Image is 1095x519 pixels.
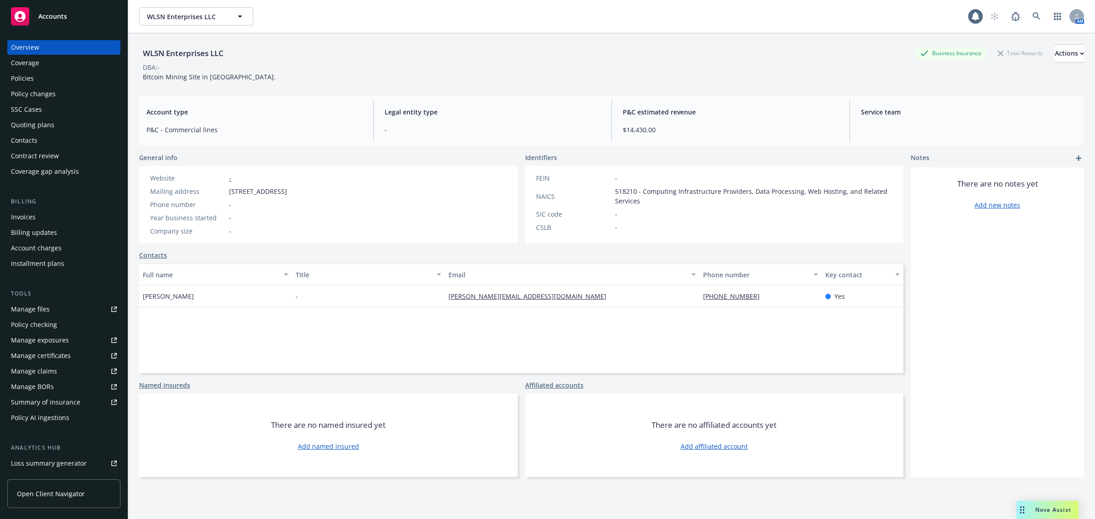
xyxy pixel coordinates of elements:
span: Service team [861,107,1077,117]
span: $14,430.00 [623,125,839,135]
span: - [615,223,617,232]
a: Accounts [7,4,120,29]
div: Billing [7,197,120,206]
span: Notes [911,153,929,164]
div: Phone number [150,200,225,209]
div: Summary of insurance [11,395,80,410]
span: General info [139,153,177,162]
a: Add affiliated account [681,441,748,451]
div: Analytics hub [7,443,120,452]
div: NAICS [536,192,611,201]
a: Manage files [7,302,120,317]
div: Installment plans [11,256,64,271]
a: Overview [7,40,120,55]
span: [STREET_ADDRESS] [229,187,287,196]
span: Bitcoin Mining Site in [GEOGRAPHIC_DATA]. [143,73,276,81]
span: - [296,291,298,301]
div: Coverage gap analysis [11,164,79,179]
span: WLSN Enterprises LLC [147,12,226,21]
div: Full name [143,270,278,280]
span: There are no named insured yet [271,420,386,431]
div: Manage exposures [11,333,69,348]
span: Account type [146,107,362,117]
div: Total Rewards [993,47,1048,59]
a: Policy AI ingestions [7,410,120,425]
div: FEIN [536,173,611,183]
a: Invoices [7,210,120,224]
div: Drag to move [1017,501,1028,519]
button: Title [292,264,445,285]
a: Contract review [7,149,120,163]
span: - [385,125,600,135]
a: Manage BORs [7,379,120,394]
div: Phone number [703,270,808,280]
a: Named insureds [139,380,190,390]
button: Phone number [699,264,822,285]
button: Nova Assist [1017,501,1079,519]
span: - [229,200,231,209]
a: Coverage gap analysis [7,164,120,179]
div: Manage files [11,302,50,317]
span: There are no notes yet [957,178,1038,189]
div: Policy changes [11,87,56,101]
button: Email [445,264,699,285]
a: [PHONE_NUMBER] [703,292,767,301]
span: P&C estimated revenue [623,107,839,117]
div: Company size [150,226,225,236]
a: Search [1027,7,1046,26]
a: Billing updates [7,225,120,240]
span: There are no affiliated accounts yet [652,420,777,431]
div: Key contact [825,270,890,280]
a: Start snowing [985,7,1004,26]
div: Year business started [150,213,225,223]
div: SIC code [536,209,611,219]
span: Manage exposures [7,333,120,348]
div: Invoices [11,210,36,224]
a: Summary of insurance [7,395,120,410]
div: Billing updates [11,225,57,240]
div: Actions [1055,45,1084,62]
div: Business Insurance [916,47,986,59]
div: Coverage [11,56,39,70]
button: WLSN Enterprises LLC [139,7,253,26]
a: Policies [7,71,120,86]
div: Contract review [11,149,59,163]
a: Switch app [1048,7,1067,26]
a: Contacts [139,250,167,260]
a: Contacts [7,133,120,148]
div: Policy checking [11,317,57,332]
div: Policies [11,71,34,86]
a: Policy checking [7,317,120,332]
div: Email [448,270,686,280]
a: [PERSON_NAME][EMAIL_ADDRESS][DOMAIN_NAME] [448,292,614,301]
div: DBA: - [143,62,160,72]
a: Policy changes [7,87,120,101]
a: Affiliated accounts [525,380,584,390]
a: Account charges [7,241,120,255]
div: Quoting plans [11,118,54,132]
span: - [229,213,231,223]
a: Quoting plans [7,118,120,132]
div: Manage certificates [11,348,71,363]
span: Open Client Navigator [17,489,85,498]
div: CSLB [536,223,611,232]
span: 518210 - Computing Infrastructure Providers, Data Processing, Web Hosting, and Related Services [615,187,893,206]
span: - [615,173,617,183]
button: Full name [139,264,292,285]
div: Contacts [11,133,37,148]
div: Tools [7,289,120,298]
a: Report a Bug [1006,7,1025,26]
span: Legal entity type [385,107,600,117]
span: Nova Assist [1035,506,1071,514]
span: - [229,226,231,236]
div: Manage BORs [11,379,54,394]
span: Accounts [38,13,67,20]
div: Title [296,270,431,280]
div: Account charges [11,241,62,255]
span: Identifiers [525,153,557,162]
div: Loss summary generator [11,456,87,471]
span: Yes [834,291,845,301]
div: Website [150,173,225,183]
div: Policy AI ingestions [11,410,69,425]
a: - [229,174,231,182]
